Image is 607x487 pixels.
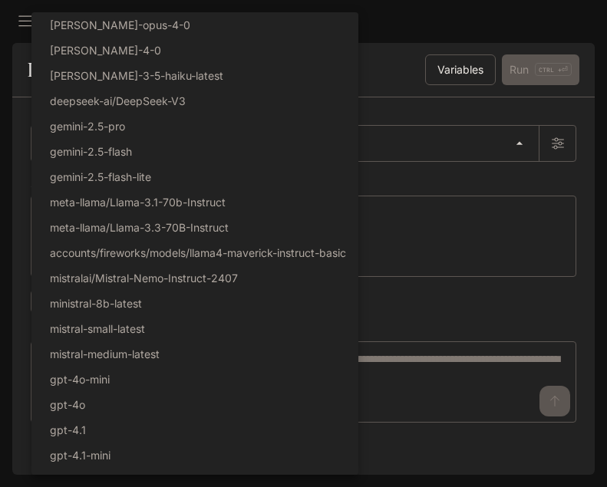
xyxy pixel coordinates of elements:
[50,219,229,235] p: meta-llama/Llama-3.3-70B-Instruct
[50,346,160,362] p: mistral-medium-latest
[50,422,86,438] p: gpt-4.1
[50,42,161,58] p: [PERSON_NAME]-4-0
[50,321,145,337] p: mistral-small-latest
[50,17,190,33] p: [PERSON_NAME]-opus-4-0
[50,118,125,134] p: gemini-2.5-pro
[50,143,132,160] p: gemini-2.5-flash
[50,194,226,210] p: meta-llama/Llama-3.1-70b-Instruct
[50,371,110,387] p: gpt-4o-mini
[50,295,142,311] p: ministral-8b-latest
[50,270,238,286] p: mistralai/Mistral-Nemo-Instruct-2407
[50,447,111,463] p: gpt-4.1-mini
[50,67,223,84] p: [PERSON_NAME]-3-5-haiku-latest
[50,397,85,413] p: gpt-4o
[50,93,186,109] p: deepseek-ai/DeepSeek-V3
[50,245,346,261] p: accounts/fireworks/models/llama4-maverick-instruct-basic
[50,169,151,185] p: gemini-2.5-flash-lite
